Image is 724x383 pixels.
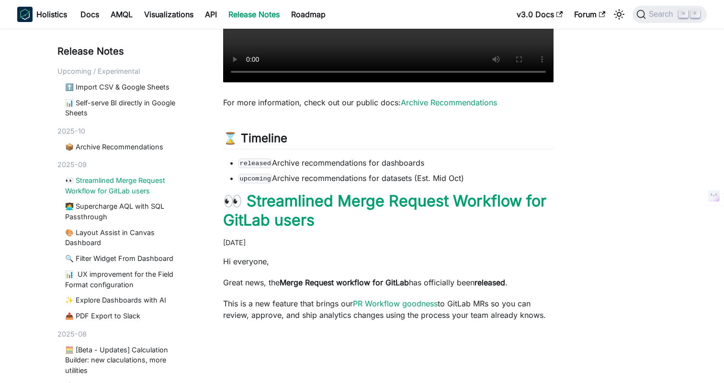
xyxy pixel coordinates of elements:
a: 📦 Archive Recommendations [65,142,189,152]
img: Holistics [17,7,33,22]
a: 🧮 [Beta - Updates] Calculation Builder: new claculations, more utilities [65,345,189,376]
button: Switch between dark and light mode (currently light mode) [611,7,627,22]
a: AMQL [105,7,138,22]
h2: ⌛ Timeline [223,131,554,149]
a: v3.0 Docs [511,7,568,22]
a: API [199,7,223,22]
a: Docs [75,7,105,22]
a: Forum [568,7,611,22]
a: 📊 UX improvement for the Field Format configuration [65,269,189,290]
a: Visualizations [138,7,199,22]
strong: released [475,278,505,287]
p: This is a new feature that brings our to GitLab MRs so you can review, approve, and ship analytic... [223,298,554,321]
a: 🎨 Layout Assist in Canvas Dashboard [65,227,189,248]
a: 🧑‍💻 Supercharge AQL with SQL Passthrough [65,201,189,222]
kbd: K [690,10,700,18]
div: Release Notes [57,44,192,58]
a: 📊 Self-serve BI directly in Google Sheets [65,98,189,118]
a: HolisticsHolistics [17,7,67,22]
div: 2025-09 [57,159,192,170]
a: ✨ Explore Dashboards with AI [65,295,189,305]
div: 2025-08 [57,329,192,339]
div: 2025-10 [57,126,192,136]
li: Archive recommendations for datasets (Est. Mid Oct) [238,172,554,184]
p: Great news, the has officially been . [223,277,554,288]
a: Release Notes [223,7,285,22]
div: Upcoming / Experimental [57,66,192,77]
li: Archive recommendations for dashboards [238,157,554,169]
a: PR Workflow goodness [353,299,438,308]
a: 🔍 Filter Widget From Dashboard [65,253,189,264]
a: Archive Recommendations [401,98,497,107]
code: upcoming [238,174,272,183]
a: 👀 Streamlined Merge Request Workflow for GitLab users [223,191,546,229]
b: Holistics [36,9,67,20]
p: Hi everyone, [223,256,554,267]
span: Search [646,10,679,19]
code: released [238,158,272,168]
time: [DATE] [223,238,246,247]
a: ⬆️ Import CSV & Google Sheets [65,82,189,92]
kbd: ⌘ [679,10,688,18]
p: For more information, check out our public docs: [223,97,554,108]
a: 📤 PDF Export to Slack [65,311,189,321]
strong: Merge Request workflow for GitLab [280,278,409,287]
button: Search (Command+K) [633,6,707,23]
nav: Blog recent posts navigation [57,44,192,383]
a: 👀 Streamlined Merge Request Workflow for GitLab users [65,175,189,196]
a: Roadmap [285,7,331,22]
